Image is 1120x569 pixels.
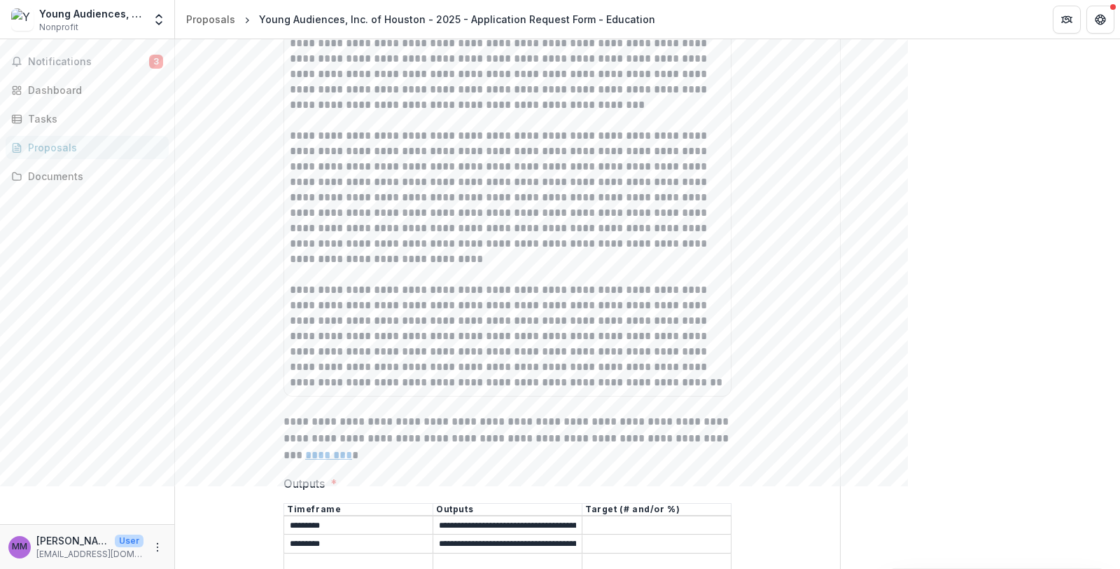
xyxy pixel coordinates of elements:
a: Dashboard [6,78,169,102]
a: Proposals [181,9,241,29]
p: Outputs [283,475,325,492]
div: Tasks [28,111,157,126]
div: Documents [28,169,157,184]
p: [EMAIL_ADDRESS][DOMAIN_NAME] [36,548,143,561]
div: Young Audiences, Inc. of Houston - 2025 - Application Request Form - Education [259,12,655,27]
span: Notifications [28,56,149,68]
a: Documents [6,165,169,188]
a: Proposals [6,136,169,159]
th: Outputs [433,503,582,516]
div: Dashboard [28,83,157,97]
div: Proposals [186,12,235,27]
button: Notifications3 [6,50,169,73]
button: More [149,539,166,556]
span: 3 [149,55,163,69]
img: Young Audiences, Inc. of Houston [11,8,34,31]
span: Nonprofit [39,21,78,34]
button: Get Help [1086,6,1114,34]
button: Open entity switcher [149,6,169,34]
div: Young Audiences, Inc. of [GEOGRAPHIC_DATA] [39,6,143,21]
p: User [115,535,143,547]
a: Tasks [6,107,169,130]
div: Proposals [28,140,157,155]
p: [PERSON_NAME] [36,533,109,548]
th: Target (# and/or %) [582,503,731,516]
nav: breadcrumb [181,9,661,29]
th: Timeframe [284,503,433,516]
div: Mary Mettenbrink [12,542,27,551]
button: Partners [1053,6,1081,34]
